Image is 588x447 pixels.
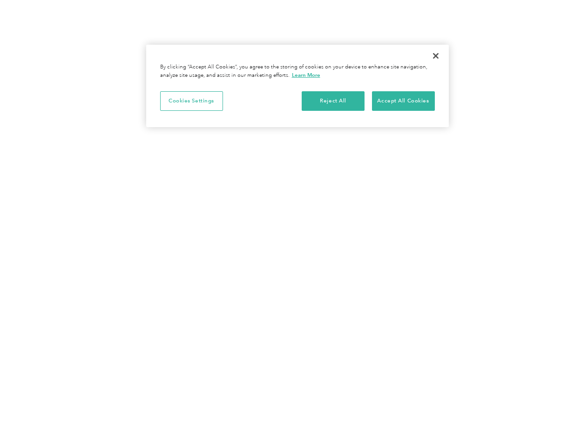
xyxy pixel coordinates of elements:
button: Reject All [302,91,365,111]
div: By clicking “Accept All Cookies”, you agree to the storing of cookies on your device to enhance s... [160,63,435,80]
button: Cookies Settings [160,91,223,111]
button: Close [426,46,446,66]
div: Privacy [146,45,449,127]
a: More information about your privacy, opens in a new tab [292,72,320,78]
button: Accept All Cookies [372,91,435,111]
div: Cookie banner [146,45,449,127]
